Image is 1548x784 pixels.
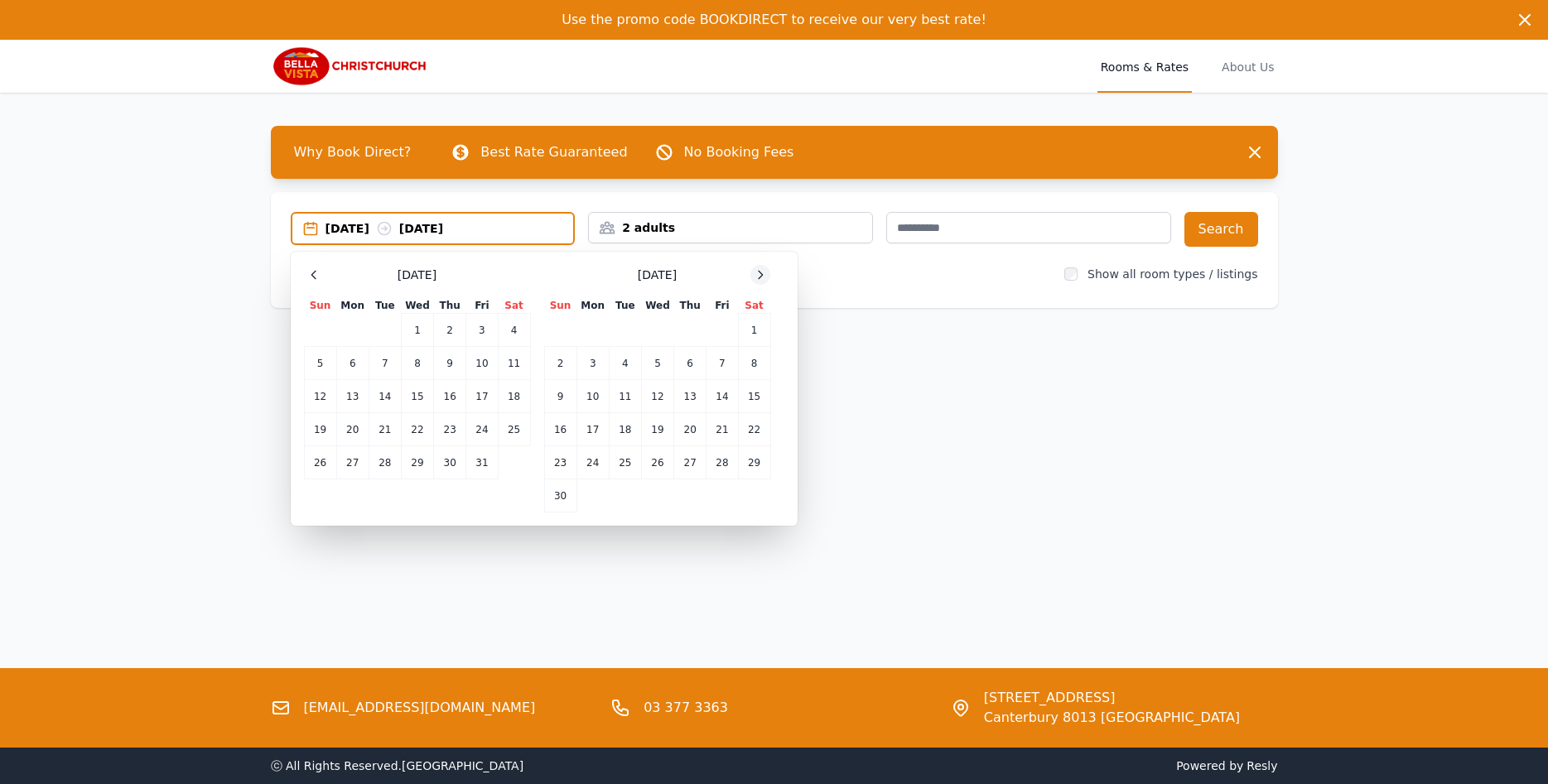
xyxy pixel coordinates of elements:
[544,413,576,446] td: 16
[544,347,576,380] td: 2
[674,413,706,446] td: 20
[401,413,433,446] td: 22
[271,759,524,772] span: ⓒ All Rights Reserved. [GEOGRAPHIC_DATA]
[304,298,336,314] th: Sun
[738,298,770,314] th: Sat
[984,688,1240,708] span: [STREET_ADDRESS]
[738,347,770,380] td: 8
[641,347,673,380] td: 5
[544,479,576,512] td: 30
[781,758,1278,774] span: Powered by
[336,347,369,380] td: 6
[466,347,498,380] td: 10
[401,298,433,314] th: Wed
[369,446,401,479] td: 28
[609,380,641,413] td: 11
[401,446,433,479] td: 29
[984,708,1240,728] span: Canterbury 8013 [GEOGRAPHIC_DATA]
[609,298,641,314] th: Tue
[1184,212,1258,247] button: Search
[434,446,466,479] td: 30
[304,698,536,718] a: [EMAIL_ADDRESS][DOMAIN_NAME]
[304,413,336,446] td: 19
[738,446,770,479] td: 29
[1097,40,1192,93] a: Rooms & Rates
[498,298,530,314] th: Sat
[706,380,738,413] td: 14
[1218,40,1277,93] a: About Us
[401,347,433,380] td: 8
[498,347,530,380] td: 11
[466,380,498,413] td: 17
[589,219,872,236] div: 2 adults
[369,380,401,413] td: 14
[674,380,706,413] td: 13
[1247,759,1277,772] a: Resly
[304,380,336,413] td: 12
[434,314,466,347] td: 2
[336,380,369,413] td: 13
[576,298,609,314] th: Mon
[434,298,466,314] th: Thu
[466,298,498,314] th: Fri
[466,446,498,479] td: 31
[609,413,641,446] td: 18
[498,380,530,413] td: 18
[434,413,466,446] td: 23
[576,347,609,380] td: 3
[369,347,401,380] td: 7
[480,142,627,162] p: Best Rate Guaranteed
[674,298,706,314] th: Thu
[738,314,770,347] td: 1
[706,347,738,380] td: 7
[641,380,673,413] td: 12
[674,347,706,380] td: 6
[706,413,738,446] td: 21
[576,380,609,413] td: 10
[304,347,336,380] td: 5
[706,298,738,314] th: Fri
[544,446,576,479] td: 23
[326,220,574,237] div: [DATE] [DATE]
[466,314,498,347] td: 3
[706,446,738,479] td: 28
[336,298,369,314] th: Mon
[684,142,794,162] p: No Booking Fees
[1087,267,1257,281] label: Show all room types / listings
[434,380,466,413] td: 16
[644,698,728,718] a: 03 377 3363
[544,298,576,314] th: Sun
[336,413,369,446] td: 20
[674,446,706,479] td: 27
[498,314,530,347] td: 4
[304,446,336,479] td: 26
[401,380,433,413] td: 15
[738,413,770,446] td: 22
[641,446,673,479] td: 26
[369,298,401,314] th: Tue
[641,298,673,314] th: Wed
[544,380,576,413] td: 9
[401,314,433,347] td: 1
[498,413,530,446] td: 25
[369,413,401,446] td: 21
[336,446,369,479] td: 27
[641,413,673,446] td: 19
[609,446,641,479] td: 25
[738,380,770,413] td: 15
[434,347,466,380] td: 9
[398,267,436,283] span: [DATE]
[271,46,430,86] img: Bella Vista Christchurch
[281,136,425,169] span: Why Book Direct?
[562,12,986,27] span: Use the promo code BOOKDIRECT to receive our very best rate!
[576,446,609,479] td: 24
[609,347,641,380] td: 4
[576,413,609,446] td: 17
[638,267,677,283] span: [DATE]
[466,413,498,446] td: 24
